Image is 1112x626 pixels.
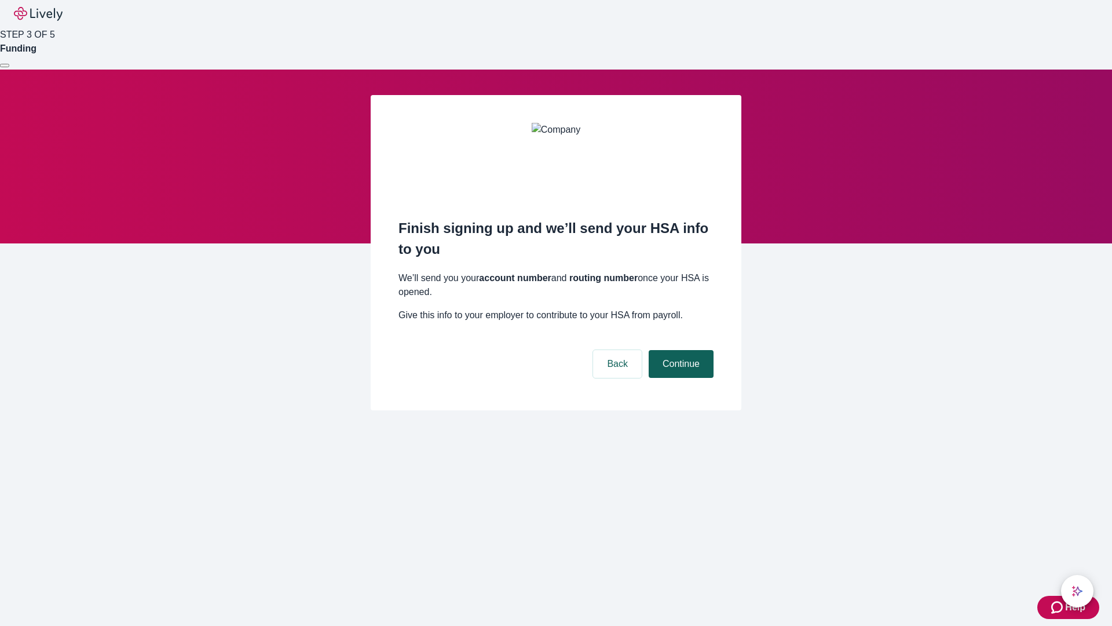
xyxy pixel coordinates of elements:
[649,350,714,378] button: Continue
[398,271,714,299] p: We’ll send you your and once your HSA is opened.
[479,273,551,283] strong: account number
[1051,600,1065,614] svg: Zendesk support icon
[14,7,63,21] img: Lively
[398,218,714,260] h2: Finish signing up and we’ll send your HSA info to you
[593,350,642,378] button: Back
[1071,585,1083,597] svg: Lively AI Assistant
[569,273,638,283] strong: routing number
[1065,600,1085,614] span: Help
[1037,596,1099,619] button: Zendesk support iconHelp
[398,308,714,322] p: Give this info to your employer to contribute to your HSA from payroll.
[532,123,580,192] img: Company
[1061,575,1093,607] button: chat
